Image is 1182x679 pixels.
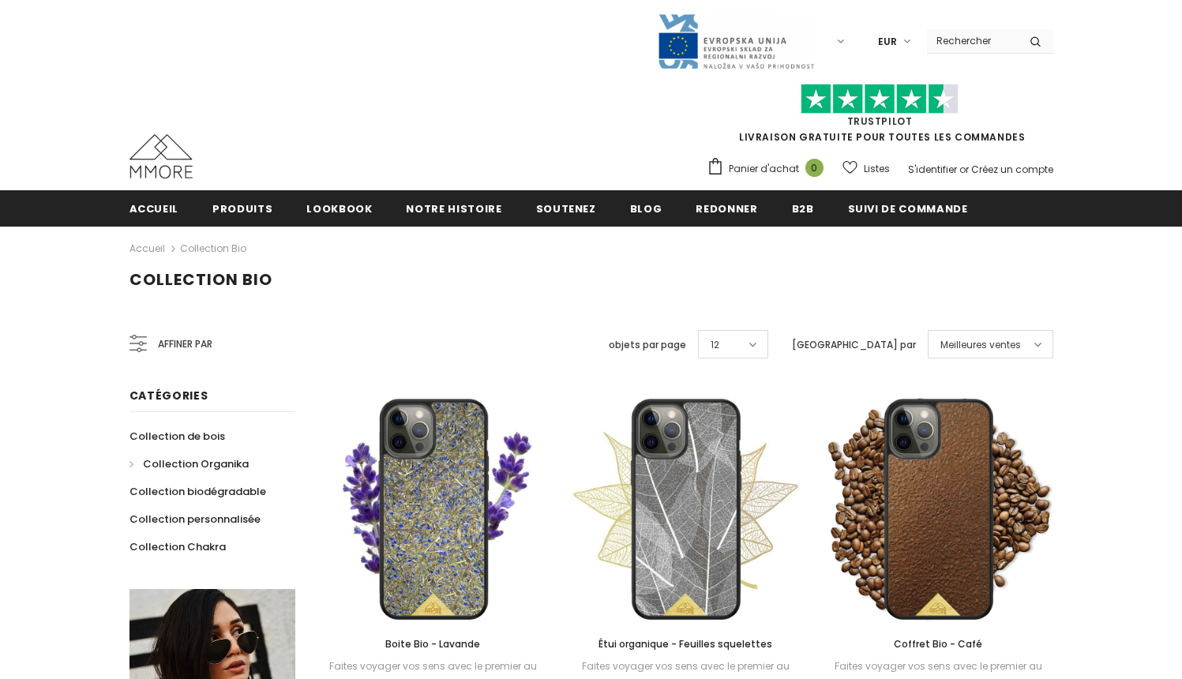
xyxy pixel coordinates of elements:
span: Accueil [129,201,179,216]
span: Collection Chakra [129,539,226,554]
img: Cas MMORE [129,134,193,178]
a: Collection Bio [180,242,246,255]
a: Lookbook [306,190,372,226]
a: Redonner [696,190,757,226]
span: Redonner [696,201,757,216]
a: soutenez [536,190,596,226]
span: Boite Bio - Lavande [385,637,480,651]
input: Search Site [927,29,1018,52]
span: soutenez [536,201,596,216]
a: Accueil [129,190,179,226]
label: [GEOGRAPHIC_DATA] par [792,337,916,353]
a: Panier d'achat 0 [707,157,831,181]
a: Créez un compte [971,163,1053,176]
span: Coffret Bio - Café [894,637,982,651]
span: Meilleures ventes [940,337,1021,353]
img: Javni Razpis [657,13,815,70]
span: Collection de bois [129,429,225,444]
span: Listes [864,161,890,177]
a: Javni Razpis [657,34,815,47]
span: Collection Bio [129,268,272,291]
span: Suivi de commande [848,201,968,216]
span: Catégories [129,388,208,403]
span: Notre histoire [406,201,501,216]
a: Collection Organika [129,450,249,478]
label: objets par page [609,337,686,353]
span: EUR [878,34,897,50]
a: S'identifier [908,163,957,176]
a: Boite Bio - Lavande [319,636,548,653]
span: Produits [212,201,272,216]
a: Collection de bois [129,422,225,450]
span: Collection personnalisée [129,512,261,527]
a: Collection biodégradable [129,478,266,505]
img: Faites confiance aux étoiles pilotes [801,84,959,114]
a: Listes [842,155,890,182]
a: Blog [630,190,662,226]
a: Collection personnalisée [129,505,261,533]
span: Collection Organika [143,456,249,471]
a: Notre histoire [406,190,501,226]
span: LIVRAISON GRATUITE POUR TOUTES LES COMMANDES [707,91,1053,144]
span: Collection biodégradable [129,484,266,499]
span: 12 [711,337,719,353]
span: Affiner par [158,336,212,353]
a: Accueil [129,239,165,258]
span: Étui organique - Feuilles squelettes [599,637,772,651]
span: Blog [630,201,662,216]
span: Lookbook [306,201,372,216]
span: 0 [805,159,824,177]
span: or [959,163,969,176]
a: Coffret Bio - Café [824,636,1053,653]
a: Collection Chakra [129,533,226,561]
span: Panier d'achat [729,161,799,177]
a: TrustPilot [847,114,913,128]
a: B2B [792,190,814,226]
a: Étui organique - Feuilles squelettes [571,636,800,653]
span: B2B [792,201,814,216]
a: Produits [212,190,272,226]
a: Suivi de commande [848,190,968,226]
